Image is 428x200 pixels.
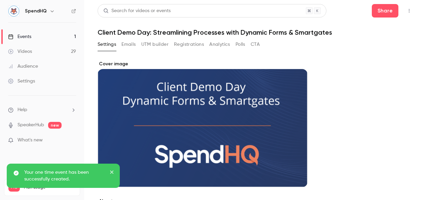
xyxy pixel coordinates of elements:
[8,48,32,55] div: Videos
[372,4,398,18] button: Share
[68,137,76,143] iframe: Noticeable Trigger
[98,28,415,36] h1: Client Demo Day: Streamlining Processes with Dynamic Forms & Smartgates
[24,169,105,182] p: Your one time event has been successfully created.
[98,61,308,67] label: Cover image
[8,63,38,70] div: Audience
[8,6,19,16] img: SpendHQ
[48,122,62,129] span: new
[8,106,76,113] li: help-dropdown-opener
[8,78,35,85] div: Settings
[236,39,245,50] button: Polls
[8,33,31,40] div: Events
[110,169,114,177] button: close
[121,39,136,50] button: Emails
[209,39,230,50] button: Analytics
[17,106,27,113] span: Help
[98,39,116,50] button: Settings
[174,39,204,50] button: Registrations
[103,7,171,14] div: Search for videos or events
[17,122,44,129] a: SpeakerHub
[17,137,43,144] span: What's new
[141,39,169,50] button: UTM builder
[251,39,260,50] button: CTA
[25,8,47,14] h6: SpendHQ
[98,61,308,187] section: Cover image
